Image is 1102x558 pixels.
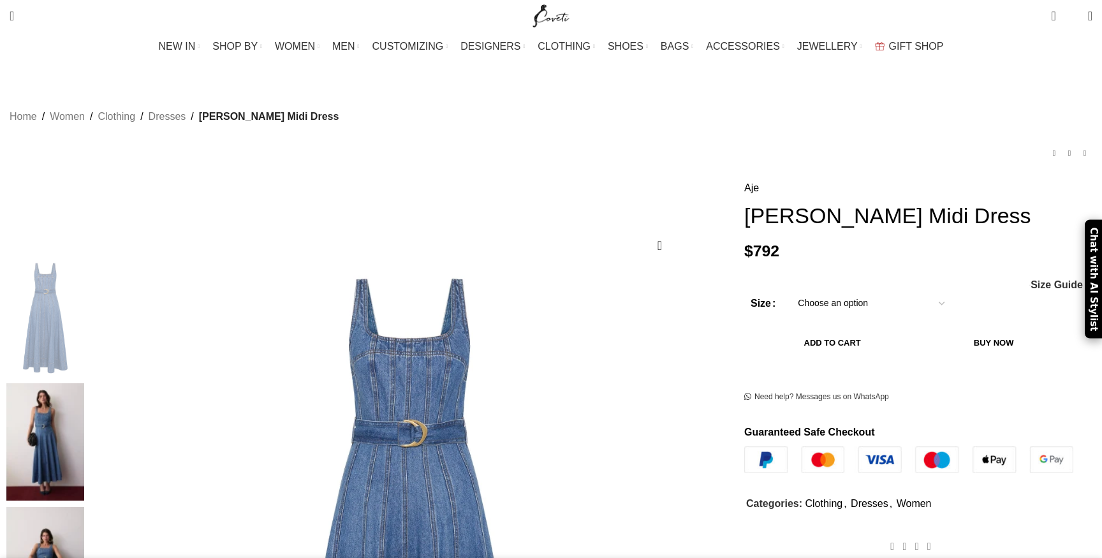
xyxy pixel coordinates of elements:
[1068,13,1078,22] span: 0
[212,40,258,52] span: SHOP BY
[275,40,315,52] span: WOMEN
[920,330,1067,356] button: Buy now
[212,34,262,59] a: SHOP BY
[1047,145,1062,161] a: Previous product
[3,3,20,29] a: Search
[797,40,858,52] span: JEWELLERY
[538,34,595,59] a: CLOTHING
[372,40,444,52] span: CUSTOMIZING
[275,34,320,59] a: WOMEN
[706,40,780,52] span: ACCESSORIES
[372,34,448,59] a: CUSTOMIZING
[744,203,1092,229] h1: [PERSON_NAME] Midi Dress
[159,34,200,59] a: NEW IN
[890,496,892,512] span: ,
[608,40,643,52] span: SHOES
[10,108,339,125] nav: Breadcrumb
[746,498,802,509] span: Categories:
[886,537,899,555] a: Facebook social link
[661,40,689,52] span: BAGS
[744,242,753,260] span: $
[1030,280,1083,290] a: Size Guide
[6,260,84,377] img: Aje Blue Dresses
[50,108,85,125] a: Women
[744,180,759,196] a: Aje
[797,34,862,59] a: JEWELLERY
[10,108,37,125] a: Home
[744,392,889,402] a: Need help? Messages us on WhatsApp
[851,498,888,509] a: Dresses
[661,34,693,59] a: BAGS
[460,34,525,59] a: DESIGNERS
[744,446,1073,473] img: guaranteed-safe-checkout-bordered.j
[3,34,1099,59] div: Main navigation
[1066,3,1078,29] div: My Wishlist
[706,34,784,59] a: ACCESSORIES
[1031,280,1083,290] span: Size Guide
[199,108,339,125] span: [PERSON_NAME] Midi Dress
[744,427,875,437] strong: Guaranteed Safe Checkout
[1077,145,1092,161] a: Next product
[751,295,775,312] label: Size
[875,34,944,59] a: GIFT SHOP
[530,10,573,20] a: Site logo
[889,40,944,52] span: GIFT SHOP
[899,537,911,555] a: X social link
[159,40,196,52] span: NEW IN
[875,42,885,50] img: GiftBag
[923,537,935,555] a: WhatsApp social link
[608,34,648,59] a: SHOES
[744,242,779,260] bdi: 792
[897,498,932,509] a: Women
[6,383,84,501] img: aje
[1052,6,1062,16] span: 0
[332,34,359,59] a: MEN
[1045,3,1062,29] a: 0
[98,108,135,125] a: Clothing
[751,330,914,356] button: Add to cart
[538,40,591,52] span: CLOTHING
[149,108,186,125] a: Dresses
[332,40,355,52] span: MEN
[844,496,846,512] span: ,
[805,498,842,509] a: Clothing
[911,537,923,555] a: Pinterest social link
[460,40,520,52] span: DESIGNERS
